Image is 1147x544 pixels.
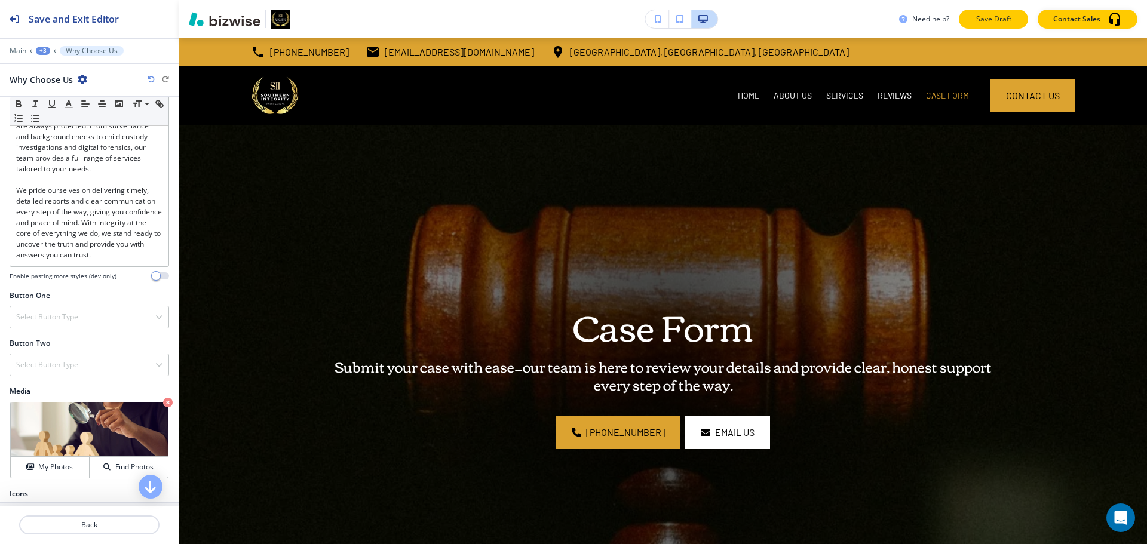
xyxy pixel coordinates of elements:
p: Save Draft [974,14,1013,24]
h2: Button One [10,290,50,301]
span: At Southern Integrity Investigations, we combine years of proven investigative experience with an... [16,56,159,174]
h2: Why Choose Us [10,73,73,86]
p: Why Choose Us [66,47,118,55]
p: HOME [738,90,759,102]
button: Back [19,515,160,534]
img: Southern Integrity Investigations [251,70,299,121]
a: [EMAIL_ADDRESS][DOMAIN_NAME] [366,43,534,61]
p: Submit your case with ease—our team is here to review your details and provide clear, honest supp... [319,357,1007,393]
span: [PHONE_NUMBER] [586,425,665,439]
p: Case Form [319,304,1007,346]
img: Your Logo [271,10,290,29]
h4: Find Photos [115,462,154,472]
h2: Button Two [10,338,50,349]
a: email us [685,416,770,449]
button: My Photos [11,457,90,478]
h2: Save and Exit Editor [29,12,119,26]
h4: Select Button Type [16,312,78,322]
button: +3 [36,47,50,55]
button: contact us [990,79,1075,112]
div: My PhotosFind Photos [10,401,169,479]
a: [GEOGRAPHIC_DATA], [GEOGRAPHIC_DATA], [GEOGRAPHIC_DATA] [551,43,849,61]
p: SERVICES [826,90,863,102]
p: [GEOGRAPHIC_DATA], [GEOGRAPHIC_DATA], [GEOGRAPHIC_DATA] [570,43,849,61]
p: ABOUT US [774,90,812,102]
span: We pride ourselves on delivering timely, detailed reports and clear communication every step of t... [16,185,164,260]
h2: Icons [10,488,28,499]
button: Main [10,47,26,55]
h2: Media [10,386,169,397]
button: Find Photos [90,457,168,478]
div: Open Intercom Messenger [1106,503,1135,532]
h4: My Photos [38,462,73,472]
p: CASE FORM [926,90,969,102]
a: [PHONE_NUMBER] [251,43,349,61]
p: REVIEWS [878,90,912,102]
span: contact us [1006,88,1060,103]
h3: Need help? [912,14,949,24]
p: Contact Sales [1053,14,1100,24]
button: Save Draft [959,10,1028,29]
p: [PHONE_NUMBER] [270,43,349,61]
button: Contact Sales [1038,10,1137,29]
h4: Enable pasting more styles (dev only) [10,272,116,281]
p: Back [20,520,158,530]
button: Why Choose Us [60,46,124,56]
a: [PHONE_NUMBER] [556,416,680,449]
p: [EMAIL_ADDRESS][DOMAIN_NAME] [385,43,534,61]
span: email us [715,425,755,439]
h4: Select Button Type [16,359,78,370]
img: Bizwise Logo [189,12,260,26]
